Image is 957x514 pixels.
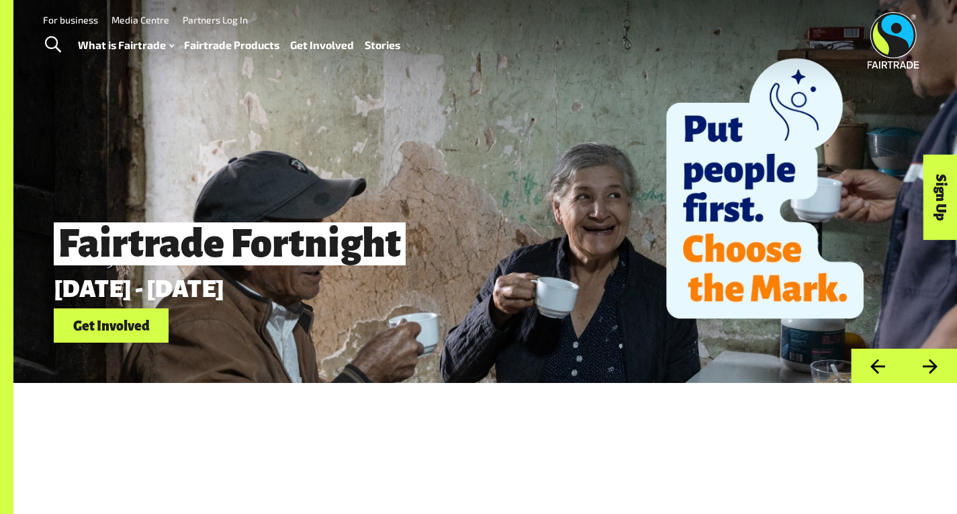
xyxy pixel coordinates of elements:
a: For business [43,14,98,26]
button: Previous [851,349,904,383]
a: Fairtrade Products [184,36,279,55]
a: Partners Log In [183,14,248,26]
a: Media Centre [111,14,169,26]
span: Fairtrade Fortnight [54,222,406,265]
button: Next [904,349,957,383]
img: Fairtrade Australia New Zealand logo [868,12,919,69]
a: Stories [365,36,400,55]
a: What is Fairtrade [78,36,174,55]
p: [DATE] - [DATE] [54,276,770,303]
a: Get Involved [290,36,354,55]
a: Get Involved [54,308,169,343]
a: Toggle Search [36,28,69,62]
